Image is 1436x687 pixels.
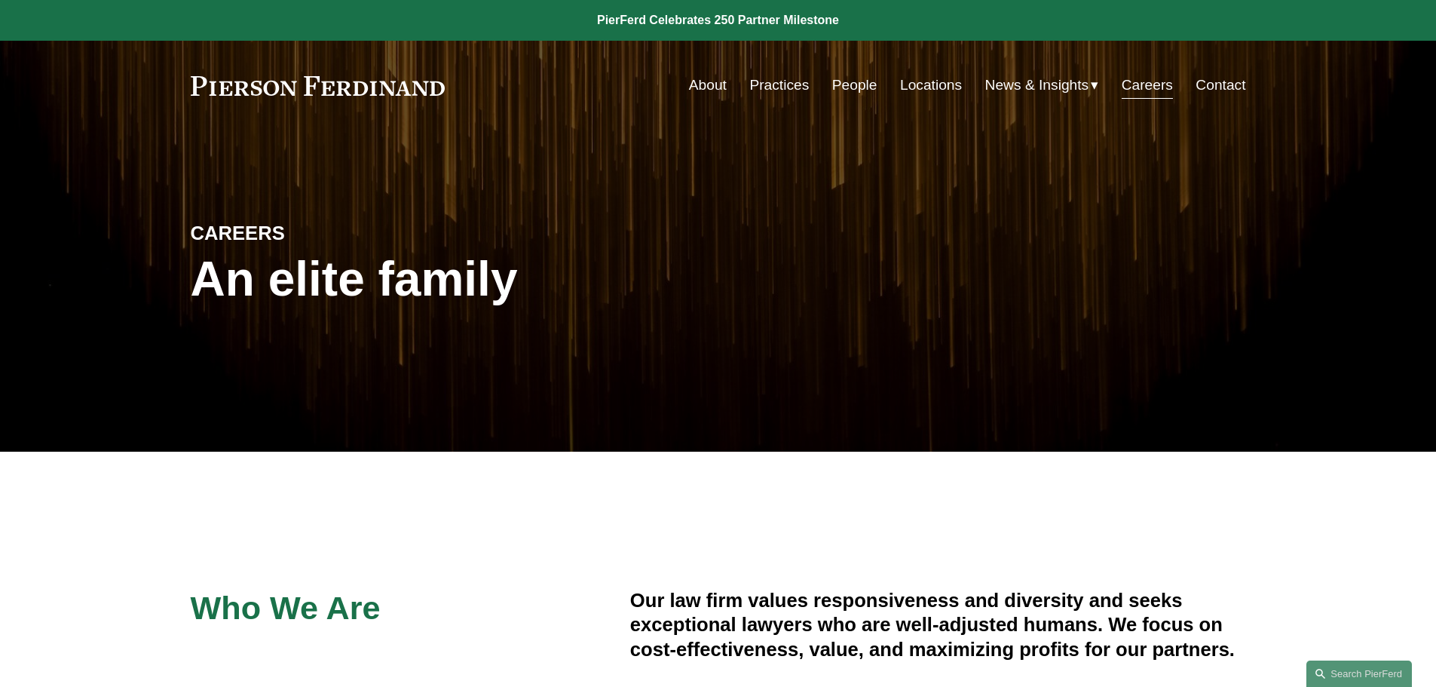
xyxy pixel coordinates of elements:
[191,221,455,245] h4: CAREERS
[900,71,962,100] a: Locations
[1122,71,1173,100] a: Careers
[1196,71,1245,100] a: Contact
[832,71,877,100] a: People
[1306,661,1412,687] a: Search this site
[985,72,1089,99] span: News & Insights
[985,71,1099,100] a: folder dropdown
[630,588,1246,661] h4: Our law firm values responsiveness and diversity and seeks exceptional lawyers who are well-adjus...
[191,252,718,307] h1: An elite family
[749,71,809,100] a: Practices
[191,590,381,626] span: Who We Are
[689,71,727,100] a: About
